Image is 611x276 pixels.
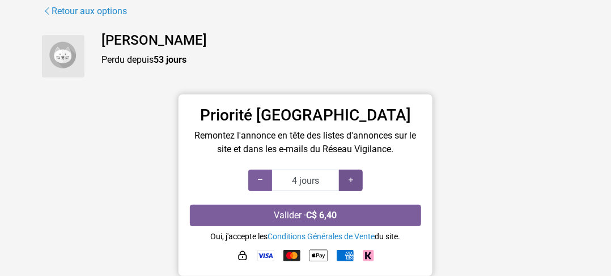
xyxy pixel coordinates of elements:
[190,106,421,125] h3: Priorité [GEOGRAPHIC_DATA]
[190,129,421,156] p: Remontez l'annonce en tête des listes d'annonces sur le site et dans les e-mails du Réseau Vigila...
[257,250,274,261] img: Visa
[101,32,569,49] h4: [PERSON_NAME]
[42,4,128,19] a: Retour aux options
[268,232,375,241] a: Conditions Générales de Vente
[190,205,421,226] button: Valider ·C$ 6,40
[154,54,186,65] strong: 53 jours
[237,250,248,261] img: HTTPS : paiement sécurisé
[101,53,569,67] p: Perdu depuis
[211,232,401,241] small: Oui, j'accepte les du site.
[283,250,300,261] img: Mastercard
[309,247,328,265] img: Apple Pay
[337,250,354,261] img: American Express
[307,210,337,221] strong: C$ 6,40
[363,250,374,261] img: Klarna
